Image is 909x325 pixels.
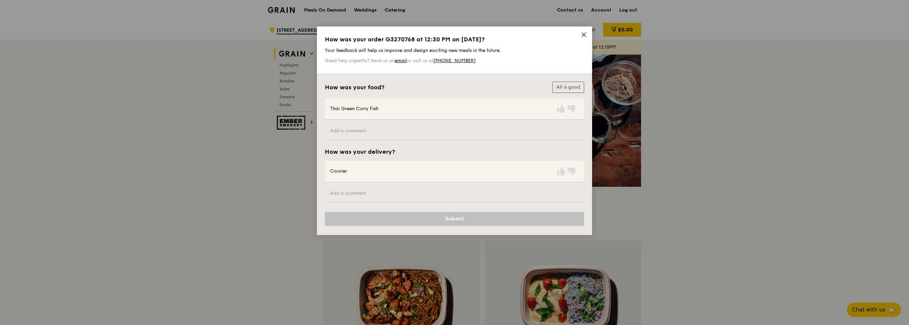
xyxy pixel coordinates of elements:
p: Need help urgently? Send us an or call us at . [325,58,584,63]
h2: How was your delivery? [325,148,395,155]
a: [PHONE_NUMBER] [433,58,476,63]
button: Submit [325,212,584,226]
div: Thai Green Curry Fish [330,105,378,112]
div: Courier [330,168,347,175]
button: All is good [552,82,584,93]
h1: How was your order G3270768 at 12:30 PM on [DATE]? [325,36,584,43]
h2: How was your food? [325,84,384,91]
input: Add a comment [325,185,584,203]
input: Add a comment [325,122,584,140]
p: Your feedback will help us improve and design exciting new meals in the future. [325,48,584,53]
a: email [395,58,407,63]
